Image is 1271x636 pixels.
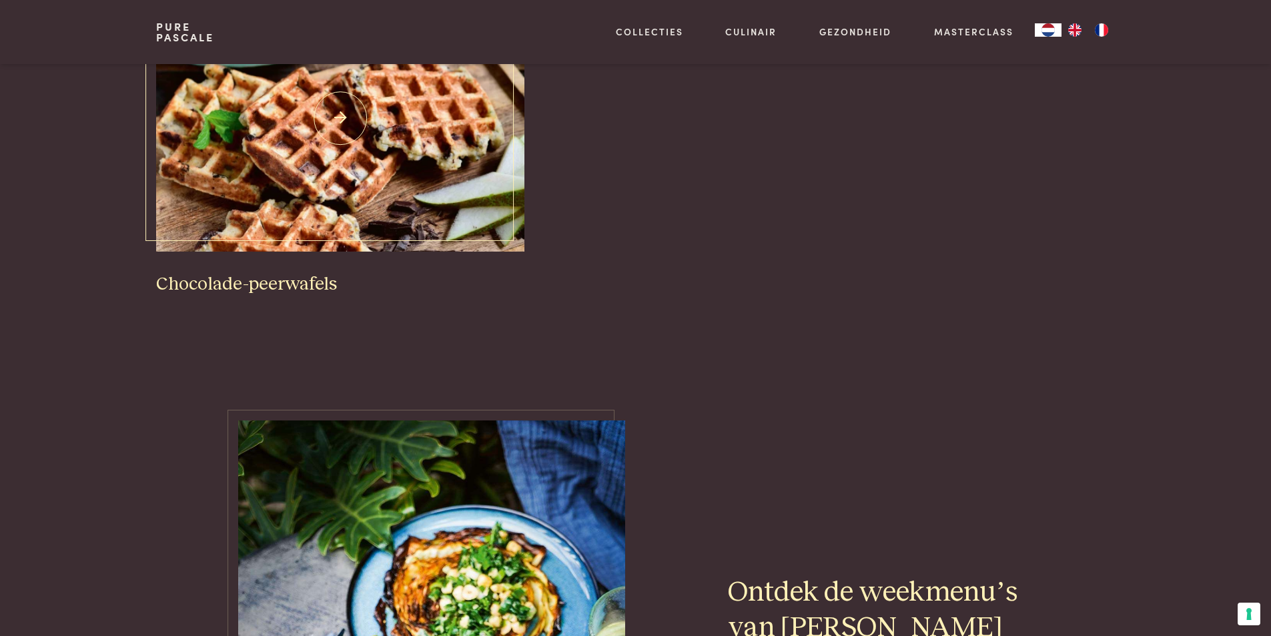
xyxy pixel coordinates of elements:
button: Uw voorkeuren voor toestemming voor trackingtechnologieën [1238,603,1260,625]
h3: Chocolade-peerwafels [156,273,524,296]
a: PurePascale [156,21,214,43]
a: Collecties [616,25,683,39]
a: EN [1062,23,1088,37]
a: NL [1035,23,1062,37]
a: Masterclass [934,25,1013,39]
a: FR [1088,23,1115,37]
div: Language [1035,23,1062,37]
a: Gezondheid [819,25,891,39]
aside: Language selected: Nederlands [1035,23,1115,37]
a: Culinair [725,25,777,39]
ul: Language list [1062,23,1115,37]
